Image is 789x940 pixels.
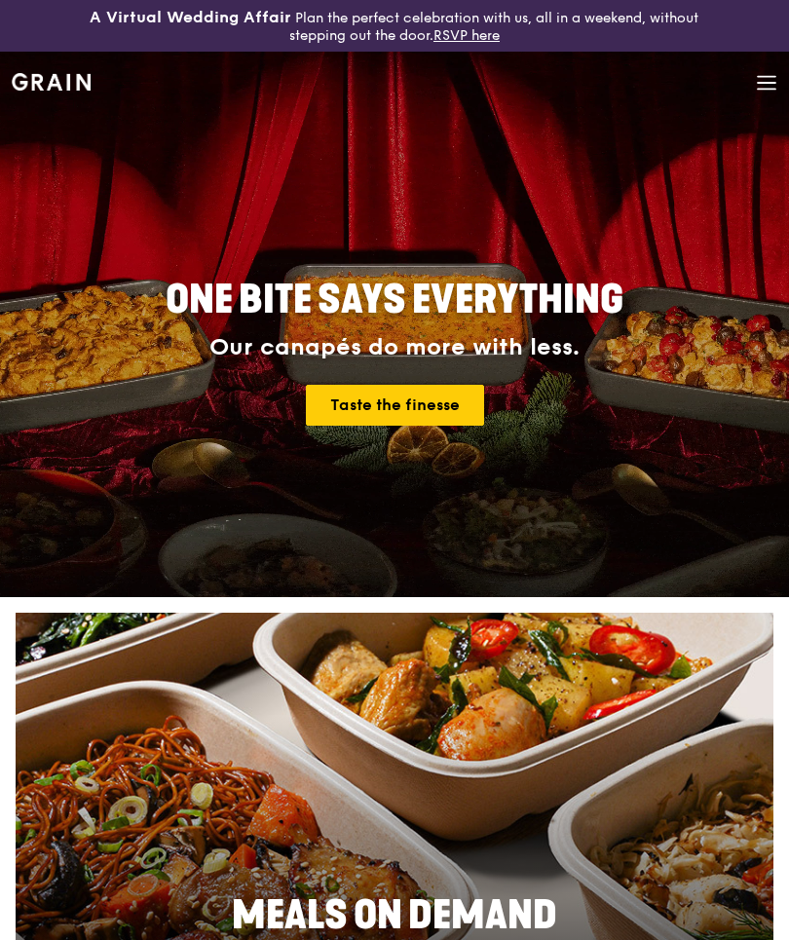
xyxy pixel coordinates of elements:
span: ONE BITE SAYS EVERYTHING [166,277,623,323]
a: GrainGrain [12,51,91,109]
h3: A Virtual Wedding Affair [90,8,291,27]
span: Meals On Demand [232,892,557,939]
img: Grain [12,73,91,91]
a: Taste the finesse [306,385,484,426]
div: Plan the perfect celebration with us, all in a weekend, without stepping out the door. [66,8,724,44]
div: Our canapés do more with less. [97,334,692,361]
a: RSVP here [433,27,500,44]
